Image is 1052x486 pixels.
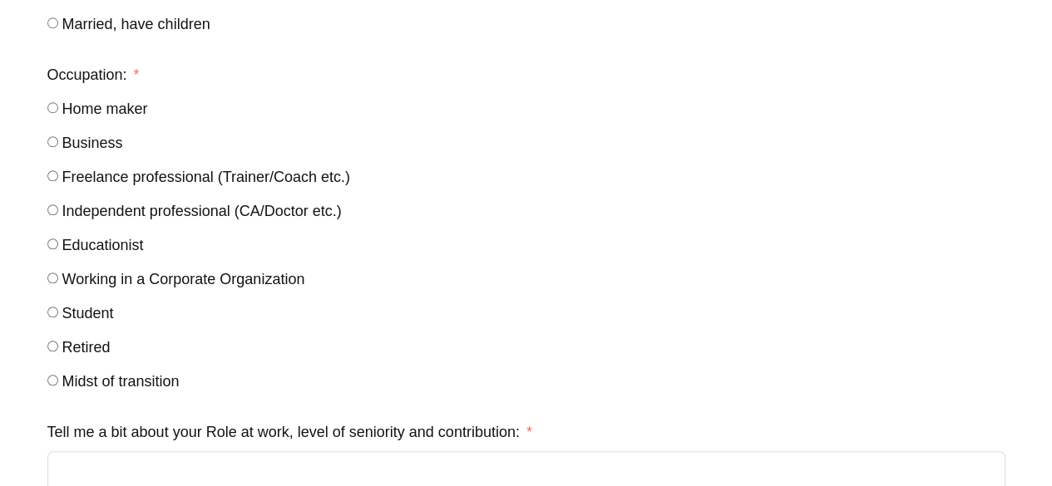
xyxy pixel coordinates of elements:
input: Home maker [47,102,58,113]
input: Working in a Corporate Organization [47,272,58,283]
span: Home maker [62,101,148,117]
span: Independent professional (CA/Doctor etc.) [62,203,342,219]
label: Occupation: [47,60,140,90]
input: Freelance professional (Trainer/Coach etc.) [47,170,58,181]
span: Business [62,135,123,151]
input: Independent professional (CA/Doctor etc.) [47,204,58,215]
label: Tell me a bit about your Role at work, level of seniority and contribution: [47,417,532,447]
span: Freelance professional (Trainer/Coach etc.) [62,169,350,185]
span: Midst of transition [62,373,180,390]
span: Retired [62,339,111,356]
span: Working in a Corporate Organization [62,271,305,287]
input: Midst of transition [47,375,58,385]
input: Retired [47,341,58,351]
span: Married, have children [62,16,210,32]
input: Business [47,136,58,147]
span: Student [62,305,114,322]
input: Student [47,307,58,317]
input: Educationist [47,238,58,249]
span: Educationist [62,237,144,253]
input: Married, have children [47,17,58,28]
